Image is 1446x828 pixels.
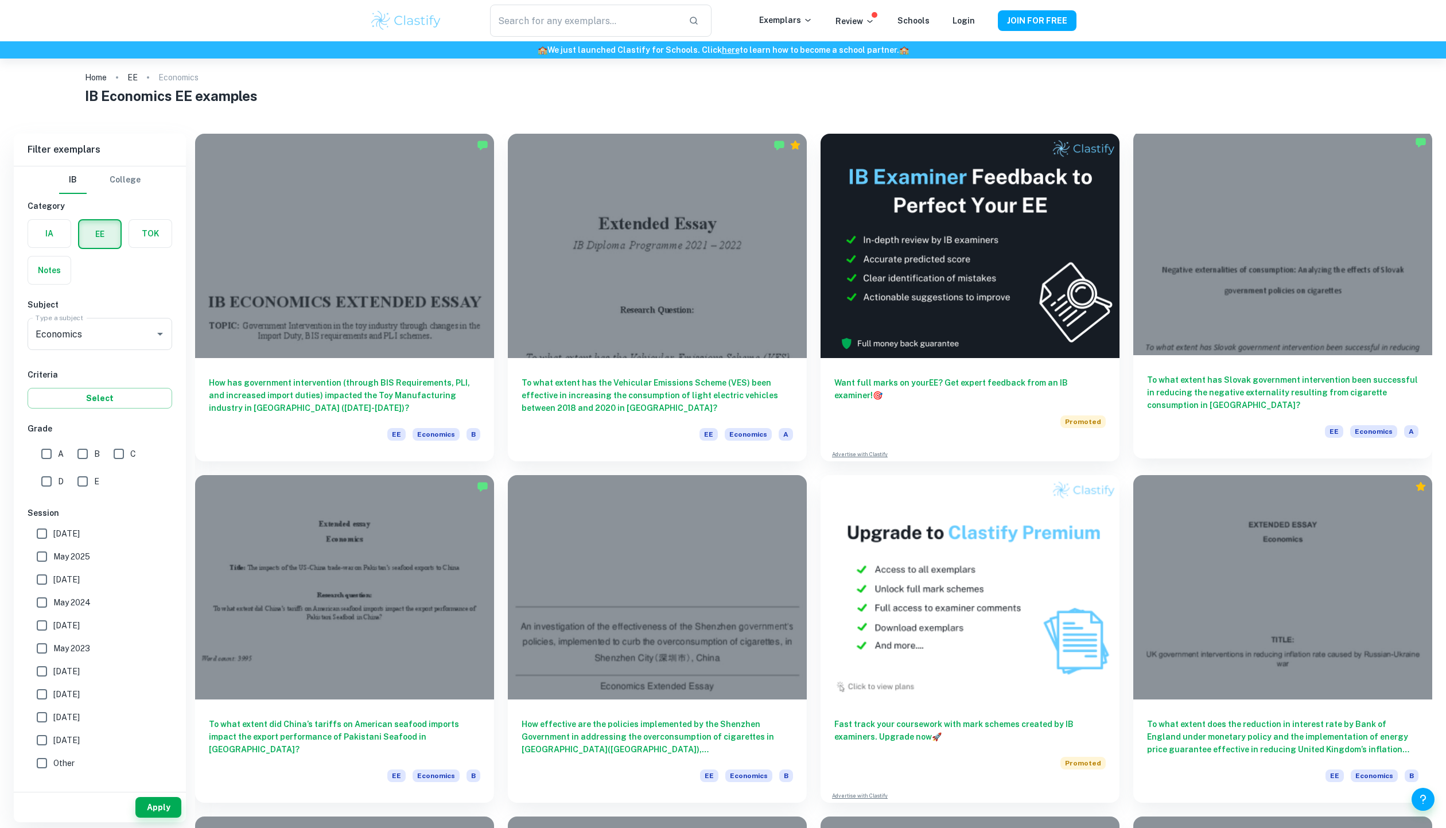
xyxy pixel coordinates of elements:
[127,69,138,85] a: EE
[94,448,100,460] span: B
[522,718,793,756] h6: How effective are the policies implemented by the Shenzhen Government in addressing the overconsu...
[53,573,80,586] span: [DATE]
[477,481,488,492] img: Marked
[387,428,406,441] span: EE
[53,619,80,632] span: [DATE]
[1147,718,1418,756] h6: To what extent does the reduction in interest rate by Bank of England under monetary policy and t...
[821,475,1120,699] img: Thumbnail
[722,45,740,55] a: here
[53,527,80,540] span: [DATE]
[897,16,930,25] a: Schools
[467,769,480,782] span: B
[490,5,679,37] input: Search for any exemplars...
[834,718,1106,743] h6: Fast track your coursework with mark schemes created by IB examiners. Upgrade now
[28,298,172,311] h6: Subject
[700,769,718,782] span: EE
[53,757,75,769] span: Other
[110,166,141,194] button: College
[1325,425,1343,438] span: EE
[1350,425,1397,438] span: Economics
[834,376,1106,402] h6: Want full marks on your EE ? Get expert feedback from an IB examiner!
[899,45,909,55] span: 🏫
[209,718,480,756] h6: To what extent did China’s tariffs on American seafood imports impact the export performance of P...
[467,428,480,441] span: B
[53,711,80,724] span: [DATE]
[538,45,547,55] span: 🏫
[835,15,874,28] p: Review
[832,450,888,458] a: Advertise with Clastify
[59,166,87,194] button: IB
[725,769,772,782] span: Economics
[477,139,488,151] img: Marked
[28,256,71,284] button: Notes
[36,313,83,322] label: Type a subject
[1404,425,1418,438] span: A
[28,368,172,381] h6: Criteria
[28,388,172,409] button: Select
[58,475,64,488] span: D
[195,134,494,461] a: How has government intervention (through BIS Requirements, PLI, and increased import duties) impa...
[508,134,807,461] a: To what extent has the Vehicular Emissions Scheme (VES) been effective in increasing the consumpt...
[209,376,480,414] h6: How has government intervention (through BIS Requirements, PLI, and increased import duties) impa...
[85,69,107,85] a: Home
[773,139,785,151] img: Marked
[53,550,90,563] span: May 2025
[790,139,801,151] div: Premium
[1325,769,1344,782] span: EE
[28,422,172,435] h6: Grade
[873,391,883,400] span: 🎯
[1351,769,1398,782] span: Economics
[53,642,90,655] span: May 2023
[821,134,1120,461] a: Want full marks on yourEE? Get expert feedback from an IB examiner!PromotedAdvertise with Clastify
[508,475,807,803] a: How effective are the policies implemented by the Shenzhen Government in addressing the overconsu...
[158,71,199,84] p: Economics
[413,769,460,782] span: Economics
[28,200,172,212] h6: Category
[14,134,186,166] h6: Filter exemplars
[998,10,1076,31] button: JOIN FOR FREE
[79,220,120,248] button: EE
[370,9,442,32] img: Clastify logo
[1133,134,1432,461] a: To what extent has Slovak government intervention been successful in reducing the negative extern...
[387,769,406,782] span: EE
[130,448,136,460] span: C
[725,428,772,441] span: Economics
[53,596,91,609] span: May 2024
[59,166,141,194] div: Filter type choice
[699,428,718,441] span: EE
[1060,757,1106,769] span: Promoted
[413,428,460,441] span: Economics
[953,16,975,25] a: Login
[1147,374,1418,411] h6: To what extent has Slovak government intervention been successful in reducing the negative extern...
[522,376,793,414] h6: To what extent has the Vehicular Emissions Scheme (VES) been effective in increasing the consumpt...
[53,688,80,701] span: [DATE]
[94,475,99,488] span: E
[28,507,172,519] h6: Session
[779,428,793,441] span: A
[195,475,494,803] a: To what extent did China’s tariffs on American seafood imports impact the export performance of P...
[759,14,813,26] p: Exemplars
[53,665,80,678] span: [DATE]
[1405,769,1418,782] span: B
[1415,481,1426,492] div: Premium
[85,85,1362,106] h1: IB Economics EE examples
[1415,137,1426,148] img: Marked
[1412,788,1435,811] button: Help and Feedback
[135,797,181,818] button: Apply
[779,769,793,782] span: B
[1060,415,1106,428] span: Promoted
[129,220,172,247] button: TOK
[2,44,1444,56] h6: We just launched Clastify for Schools. Click to learn how to become a school partner.
[28,220,71,247] button: IA
[53,734,80,747] span: [DATE]
[152,326,168,342] button: Open
[58,448,64,460] span: A
[932,732,942,741] span: 🚀
[1133,475,1432,803] a: To what extent does the reduction in interest rate by Bank of England under monetary policy and t...
[821,134,1120,358] img: Thumbnail
[832,792,888,800] a: Advertise with Clastify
